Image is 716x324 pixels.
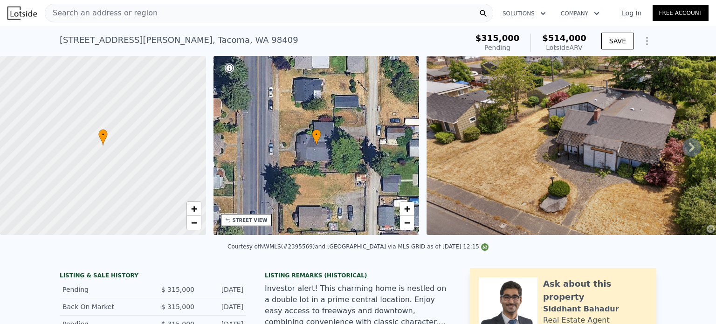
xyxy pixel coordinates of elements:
div: [DATE] [202,285,243,294]
div: [STREET_ADDRESS][PERSON_NAME] , Tacoma , WA 98409 [60,34,298,47]
span: − [191,217,197,228]
span: + [191,203,197,214]
span: $ 315,000 [161,286,194,293]
span: • [312,131,321,139]
div: • [312,129,321,145]
div: Listing Remarks (Historical) [265,272,451,279]
div: Ask about this property [543,277,647,303]
a: Zoom in [400,202,414,216]
span: + [404,203,410,214]
span: $ 315,000 [161,303,194,310]
button: Solutions [495,5,553,22]
div: [DATE] [202,302,243,311]
div: Back On Market [62,302,145,311]
div: STREET VIEW [233,217,268,224]
a: Zoom out [400,216,414,230]
img: NWMLS Logo [481,243,489,251]
span: $315,000 [475,33,520,43]
span: $514,000 [542,33,586,43]
div: • [98,129,108,145]
span: − [404,217,410,228]
div: LISTING & SALE HISTORY [60,272,246,281]
span: Search an address or region [45,7,158,19]
img: Lotside [7,7,37,20]
button: Company [553,5,607,22]
a: Zoom in [187,202,201,216]
a: Zoom out [187,216,201,230]
div: Lotside ARV [542,43,586,52]
a: Log In [611,8,653,18]
div: Pending [62,285,145,294]
button: SAVE [601,33,634,49]
a: Free Account [653,5,709,21]
div: Pending [475,43,520,52]
button: Show Options [638,32,656,50]
span: • [98,131,108,139]
div: Courtesy of NWMLS (#2395569) and [GEOGRAPHIC_DATA] via MLS GRID as of [DATE] 12:15 [227,243,489,250]
div: Siddhant Bahadur [543,303,619,315]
